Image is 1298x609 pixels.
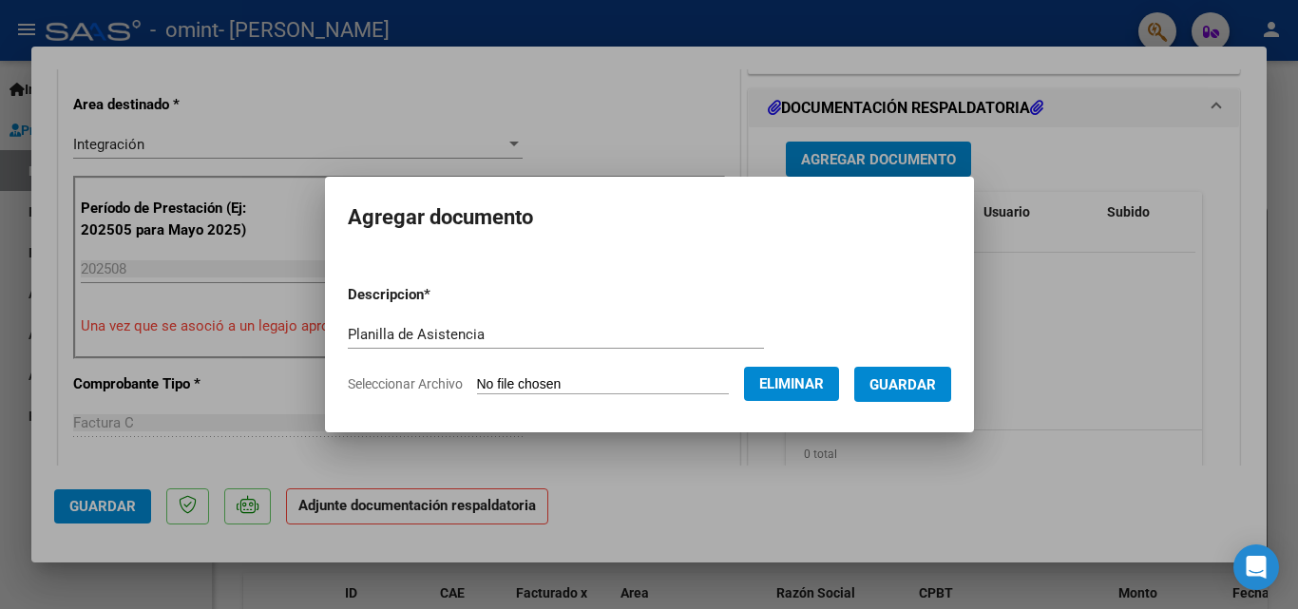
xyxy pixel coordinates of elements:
p: Descripcion [348,284,529,306]
div: Open Intercom Messenger [1233,544,1279,590]
h2: Agregar documento [348,200,951,236]
button: Eliminar [744,367,839,401]
button: Guardar [854,367,951,402]
span: Eliminar [759,375,824,392]
span: Guardar [869,376,936,393]
span: Seleccionar Archivo [348,376,463,391]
